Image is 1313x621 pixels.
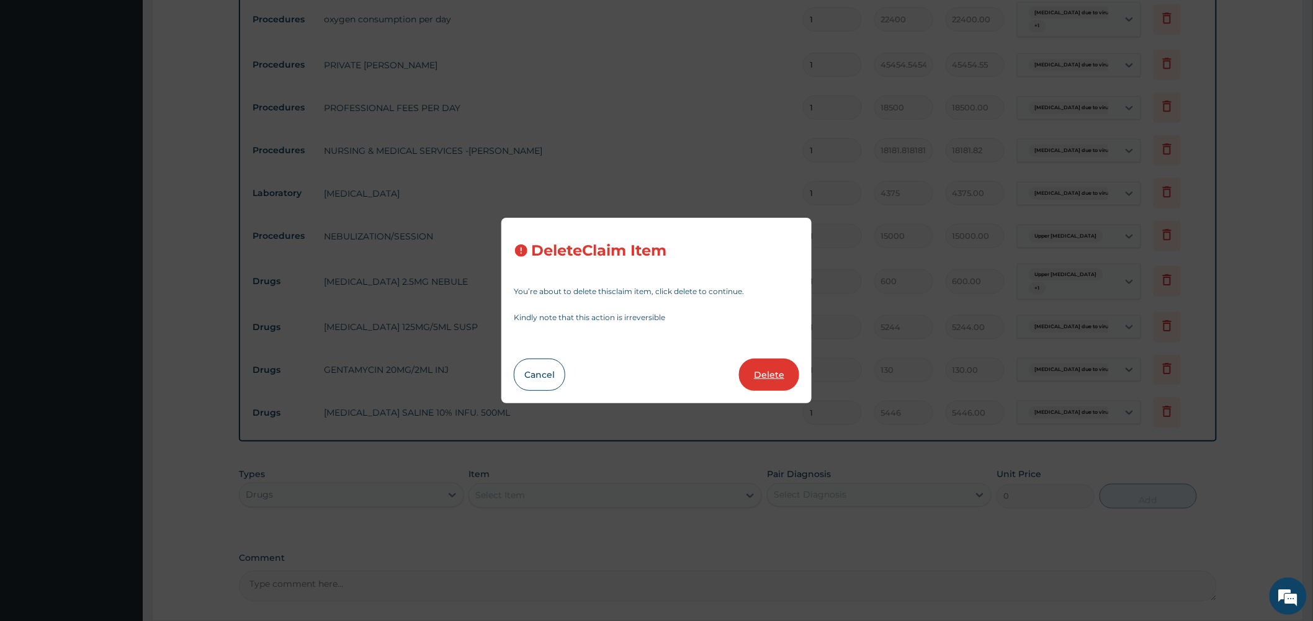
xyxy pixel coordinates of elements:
[204,6,233,36] div: Minimize live chat window
[531,243,666,259] h3: Delete Claim Item
[514,359,565,391] button: Cancel
[72,156,171,282] span: We're online!
[514,314,799,321] p: Kindly note that this action is irreversible
[514,288,799,295] p: You’re about to delete this claim item , click delete to continue.
[739,359,799,391] button: Delete
[6,339,236,382] textarea: Type your message and hit 'Enter'
[65,69,208,86] div: Chat with us now
[23,62,50,93] img: d_794563401_company_1708531726252_794563401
